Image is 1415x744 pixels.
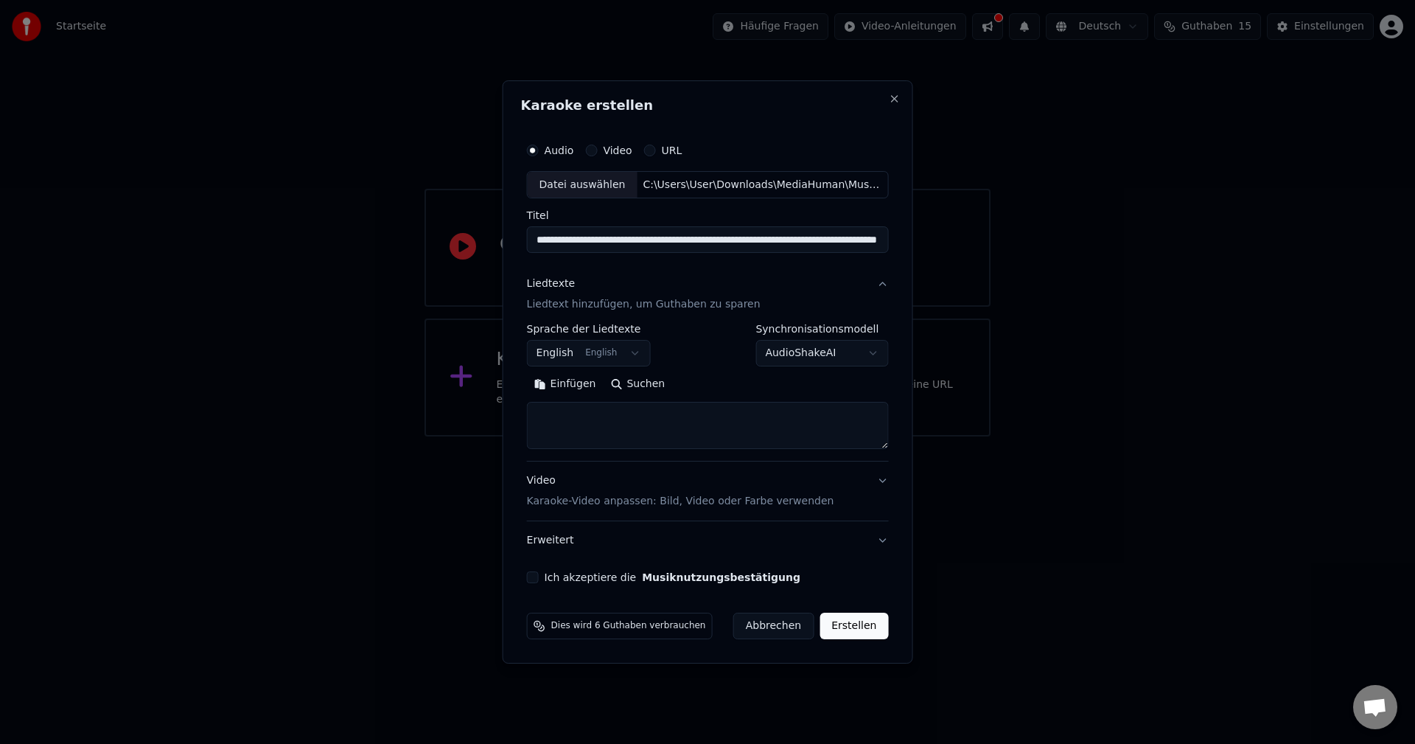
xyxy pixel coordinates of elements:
[527,265,889,324] button: LiedtexteLiedtext hinzufügen, um Guthaben zu sparen
[527,277,575,292] div: Liedtexte
[527,324,651,335] label: Sprache der Liedtexte
[528,172,637,198] div: Datei auswählen
[545,145,574,156] label: Audio
[603,373,672,397] button: Suchen
[662,145,682,156] label: URL
[545,572,800,583] label: Ich akzeptiere die
[603,145,632,156] label: Video
[551,620,706,632] span: Dies wird 6 Guthaben verbrauchen
[527,521,889,560] button: Erweitert
[527,211,889,221] label: Titel
[637,178,887,192] div: C:\Users\User\Downloads\MediaHuman\Music\[PERSON_NAME] - The [PERSON_NAME] Medley - Karaoke Versi...
[527,462,889,521] button: VideoKaraoke-Video anpassen: Bild, Video oder Farbe verwenden
[755,324,888,335] label: Synchronisationsmodell
[527,373,604,397] button: Einfügen
[527,324,889,462] div: LiedtexteLiedtext hinzufügen, um Guthaben zu sparen
[527,298,761,313] p: Liedtext hinzufügen, um Guthaben zu sparen
[733,613,814,639] button: Abbrechen
[527,494,834,509] p: Karaoke-Video anpassen: Bild, Video oder Farbe verwenden
[820,613,888,639] button: Erstellen
[527,474,834,510] div: Video
[521,99,895,112] h2: Karaoke erstellen
[642,572,800,583] button: Ich akzeptiere die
